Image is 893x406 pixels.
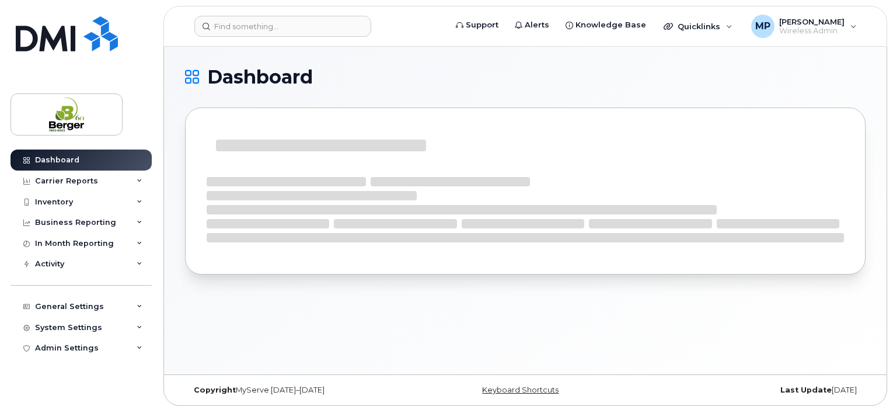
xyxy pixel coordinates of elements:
span: Dashboard [207,68,313,86]
div: MyServe [DATE]–[DATE] [185,386,412,395]
a: Keyboard Shortcuts [482,386,559,394]
strong: Last Update [780,386,832,394]
strong: Copyright [194,386,236,394]
div: [DATE] [639,386,866,395]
